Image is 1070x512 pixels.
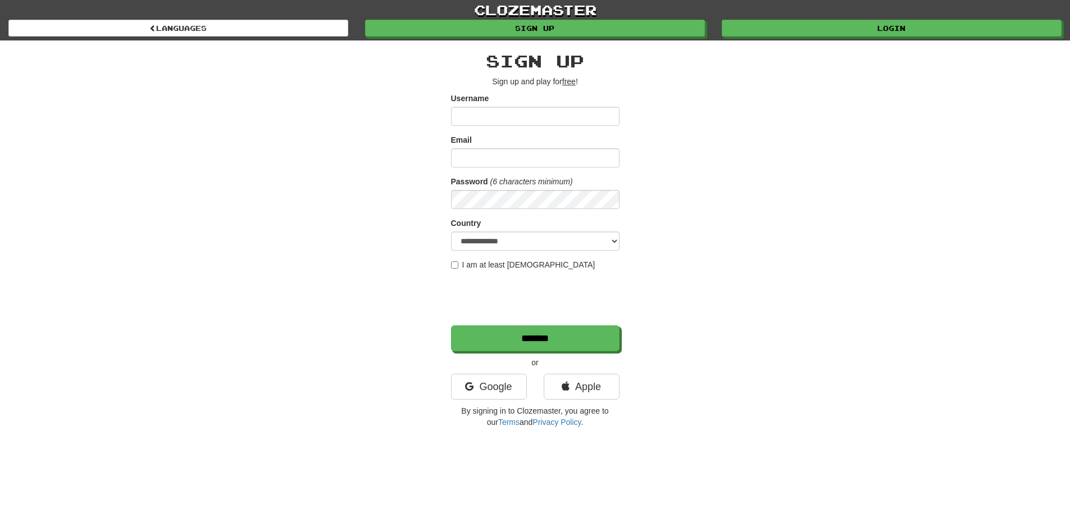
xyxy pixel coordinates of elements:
[490,177,573,186] em: (6 characters minimum)
[451,218,481,229] label: Country
[544,374,620,400] a: Apple
[451,176,488,187] label: Password
[451,76,620,87] p: Sign up and play for !
[451,276,622,320] iframe: reCAPTCHA
[451,261,458,269] input: I am at least [DEMOGRAPHIC_DATA]
[562,77,576,86] u: free
[8,20,348,37] a: Languages
[451,374,527,400] a: Google
[451,52,620,70] h2: Sign up
[532,418,581,427] a: Privacy Policy
[498,418,520,427] a: Terms
[451,259,595,270] label: I am at least [DEMOGRAPHIC_DATA]
[451,134,472,146] label: Email
[451,93,489,104] label: Username
[722,20,1062,37] a: Login
[365,20,705,37] a: Sign up
[451,405,620,428] p: By signing in to Clozemaster, you agree to our and .
[451,357,620,368] p: or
